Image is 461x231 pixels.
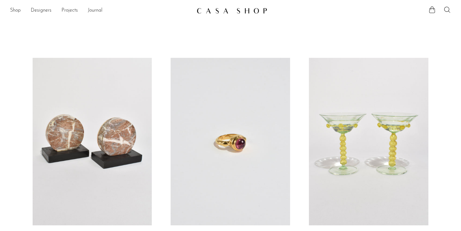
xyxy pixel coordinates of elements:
[10,5,192,16] ul: NEW HEADER MENU
[10,5,192,16] nav: Desktop navigation
[61,7,78,15] a: Projects
[10,7,21,15] a: Shop
[88,7,103,15] a: Journal
[31,7,51,15] a: Designers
